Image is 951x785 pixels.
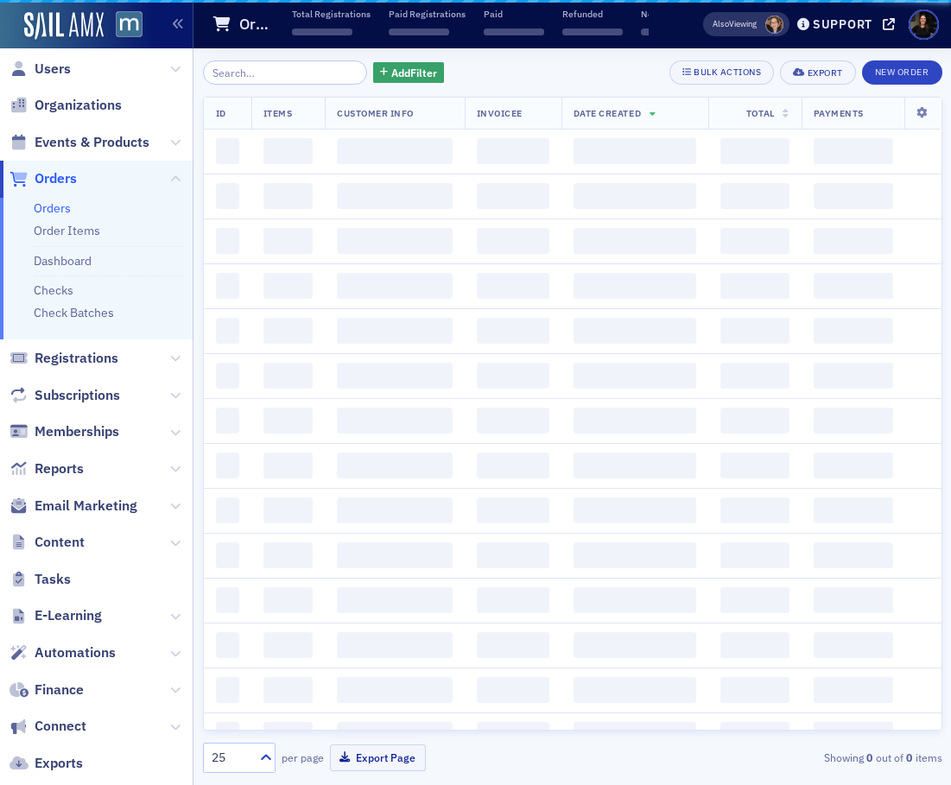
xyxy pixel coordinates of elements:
strong: 0 [864,750,876,765]
span: ‌ [477,183,549,209]
span: ‌ [477,363,549,389]
span: ‌ [574,677,697,703]
span: ‌ [263,677,313,703]
span: Content [35,533,85,552]
span: ‌ [477,318,549,344]
span: Items [263,107,293,119]
span: ‌ [720,408,789,434]
span: ‌ [337,497,452,523]
a: SailAMX [24,12,104,40]
span: ‌ [814,183,893,209]
span: ‌ [574,497,697,523]
span: ‌ [641,28,701,35]
a: Automations [10,643,116,662]
span: ‌ [263,183,313,209]
span: Orders [35,169,77,188]
a: Events & Products [10,133,149,152]
span: ‌ [216,138,239,164]
span: Registrations [35,349,118,368]
a: Orders [10,169,77,188]
span: ‌ [720,542,789,568]
span: Email Marketing [35,497,137,516]
span: ‌ [216,318,239,344]
span: ‌ [263,408,313,434]
span: ‌ [720,722,789,748]
span: ‌ [574,632,697,658]
span: ‌ [720,273,789,299]
span: ‌ [720,183,789,209]
span: Automations [35,643,116,662]
span: ‌ [337,587,452,613]
span: ‌ [216,542,239,568]
span: ‌ [216,497,239,523]
span: ‌ [263,363,313,389]
span: ‌ [216,228,239,254]
span: ID [216,107,226,119]
a: Memberships [10,422,119,441]
span: ‌ [263,722,313,748]
a: Email Marketing [10,497,137,516]
span: ‌ [814,453,893,478]
span: Reports [35,459,84,478]
a: Tasks [10,570,71,589]
a: View Homepage [104,11,143,41]
div: Showing out of items [707,750,941,765]
span: ‌ [337,677,452,703]
span: ‌ [263,497,313,523]
a: Reports [10,459,84,478]
button: Export [780,60,855,85]
a: Organizations [10,96,122,115]
span: ‌ [814,497,893,523]
p: Total Registrations [292,8,371,20]
h1: Orders [239,14,277,35]
span: ‌ [720,677,789,703]
span: ‌ [720,453,789,478]
label: per page [282,750,324,765]
span: Events & Products [35,133,149,152]
span: ‌ [216,587,239,613]
span: ‌ [216,408,239,434]
span: ‌ [814,542,893,568]
span: ‌ [477,408,549,434]
span: ‌ [720,587,789,613]
span: ‌ [477,497,549,523]
span: ‌ [477,632,549,658]
span: Add Filter [391,65,437,80]
a: E-Learning [10,606,102,625]
span: ‌ [574,228,697,254]
span: ‌ [337,542,452,568]
span: ‌ [562,28,623,35]
span: ‌ [574,722,697,748]
strong: 0 [903,750,916,765]
span: ‌ [337,138,452,164]
span: Finance [35,681,84,700]
span: ‌ [263,273,313,299]
span: ‌ [574,183,697,209]
span: ‌ [574,318,697,344]
span: ‌ [720,497,789,523]
span: ‌ [574,273,697,299]
span: ‌ [337,722,452,748]
span: ‌ [477,542,549,568]
span: ‌ [337,228,452,254]
span: ‌ [814,273,893,299]
span: ‌ [814,318,893,344]
span: ‌ [337,363,452,389]
span: ‌ [574,408,697,434]
span: ‌ [814,632,893,658]
span: ‌ [263,228,313,254]
a: Checks [34,282,73,298]
span: ‌ [216,183,239,209]
span: ‌ [389,28,449,35]
span: ‌ [292,28,352,35]
span: ‌ [337,273,452,299]
a: Content [10,533,85,552]
span: ‌ [477,722,549,748]
a: Subscriptions [10,386,120,405]
span: ‌ [814,138,893,164]
span: ‌ [337,183,452,209]
span: ‌ [477,273,549,299]
span: ‌ [477,228,549,254]
span: ‌ [574,138,697,164]
div: Bulk Actions [694,67,761,77]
